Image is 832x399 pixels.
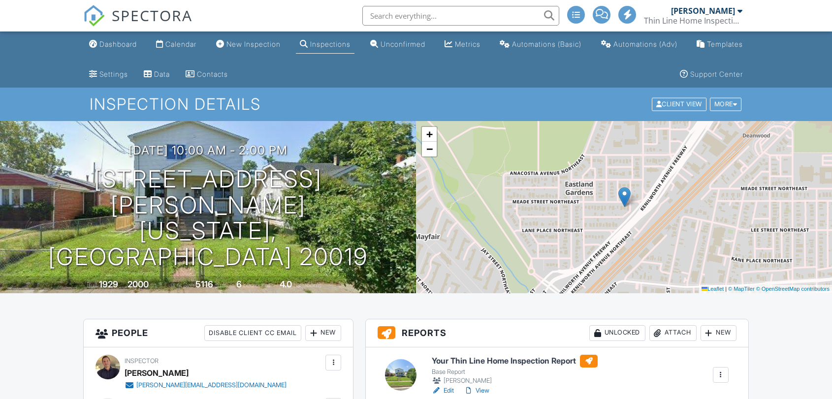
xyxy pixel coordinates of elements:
a: Dashboard [85,35,141,54]
div: Unlocked [589,325,645,341]
span: sq. ft. [150,281,164,289]
img: The Best Home Inspection Software - Spectora [83,5,105,27]
a: View [464,386,489,396]
h1: [STREET_ADDRESS][PERSON_NAME] [US_STATE], [GEOGRAPHIC_DATA] 20019 [16,166,400,270]
a: Data [140,65,174,84]
a: Templates [693,35,747,54]
a: Zoom out [422,142,437,156]
a: Edit [432,386,454,396]
div: Settings [99,70,128,78]
span: + [426,128,433,140]
div: Inspections [310,40,351,48]
div: 2000 [128,279,149,289]
div: [PERSON_NAME][EMAIL_ADDRESS][DOMAIN_NAME] [136,381,287,389]
div: Automations (Adv) [613,40,677,48]
a: Client View [651,100,709,107]
a: Unconfirmed [366,35,429,54]
div: Disable Client CC Email [204,325,301,341]
img: Marker [618,187,631,207]
a: Automations (Basic) [496,35,585,54]
a: Metrics [441,35,484,54]
h3: Reports [366,319,748,347]
div: [PERSON_NAME] [671,6,735,16]
h1: Inspection Details [90,95,742,113]
span: sq.ft. [215,281,227,289]
a: Settings [85,65,132,84]
div: Client View [652,98,706,111]
a: [PERSON_NAME][EMAIL_ADDRESS][DOMAIN_NAME] [125,380,287,390]
div: Automations (Basic) [512,40,581,48]
div: Unconfirmed [381,40,425,48]
div: [PERSON_NAME] [125,366,189,380]
div: Calendar [165,40,196,48]
a: Zoom in [422,127,437,142]
a: Automations (Advanced) [597,35,681,54]
h6: Your Thin Line Home Inspection Report [432,355,598,368]
div: [PERSON_NAME] [432,376,598,386]
h3: [DATE] 10:00 am - 2:00 pm [128,144,288,157]
span: − [426,143,433,155]
div: Support Center [690,70,743,78]
div: Data [154,70,170,78]
a: SPECTORA [83,13,192,34]
a: Contacts [182,65,232,84]
a: Leaflet [702,286,724,292]
div: Attach [649,325,697,341]
div: 1929 [99,279,118,289]
div: More [710,98,742,111]
span: bedrooms [243,281,270,289]
a: Inspections [296,35,354,54]
span: | [725,286,727,292]
span: Inspector [125,357,159,365]
a: © MapTiler [728,286,755,292]
div: New [305,325,341,341]
div: Templates [707,40,743,48]
h3: People [84,319,353,347]
span: bathrooms [293,281,321,289]
a: New Inspection [212,35,285,54]
a: Support Center [676,65,747,84]
div: Metrics [455,40,480,48]
div: Contacts [197,70,228,78]
input: Search everything... [362,6,559,26]
div: 5116 [195,279,213,289]
span: SPECTORA [112,5,192,26]
div: 4.0 [280,279,292,289]
div: Thin Line Home Inspections [644,16,742,26]
span: Lot Size [173,281,194,289]
div: 6 [236,279,242,289]
div: New [701,325,736,341]
a: Calendar [152,35,200,54]
div: Base Report [432,368,598,376]
span: Built [87,281,97,289]
a: © OpenStreetMap contributors [756,286,830,292]
div: Dashboard [99,40,137,48]
a: Your Thin Line Home Inspection Report Base Report [PERSON_NAME] [432,355,598,386]
div: New Inspection [226,40,281,48]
